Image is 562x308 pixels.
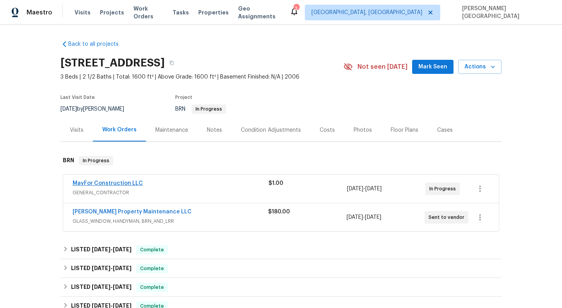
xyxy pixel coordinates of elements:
[418,62,447,72] span: Mark Seen
[113,265,132,271] span: [DATE]
[27,9,52,16] span: Maestro
[347,186,363,192] span: [DATE]
[238,5,280,20] span: Geo Assignments
[71,283,132,292] h6: LISTED
[437,126,453,134] div: Cases
[71,245,132,254] h6: LISTED
[175,106,226,112] span: BRN
[60,59,165,67] h2: [STREET_ADDRESS]
[113,247,132,252] span: [DATE]
[80,157,112,165] span: In Progress
[100,9,124,16] span: Projects
[137,265,167,272] span: Complete
[357,63,407,71] span: Not seen [DATE]
[459,5,550,20] span: [PERSON_NAME][GEOGRAPHIC_DATA]
[60,259,502,278] div: LISTED [DATE]-[DATE]Complete
[429,185,459,193] span: In Progress
[92,247,132,252] span: -
[60,106,77,112] span: [DATE]
[92,284,132,290] span: -
[192,107,225,111] span: In Progress
[347,185,382,193] span: -
[92,265,110,271] span: [DATE]
[133,5,163,20] span: Work Orders
[70,126,84,134] div: Visits
[60,240,502,259] div: LISTED [DATE]-[DATE]Complete
[198,9,229,16] span: Properties
[458,60,502,74] button: Actions
[354,126,372,134] div: Photos
[365,186,382,192] span: [DATE]
[165,56,179,70] button: Copy Address
[137,246,167,254] span: Complete
[464,62,495,72] span: Actions
[391,126,418,134] div: Floor Plans
[113,284,132,290] span: [DATE]
[102,126,137,134] div: Work Orders
[347,215,363,220] span: [DATE]
[207,126,222,134] div: Notes
[73,189,269,197] span: GENERAL_CONTRACTOR
[155,126,188,134] div: Maintenance
[320,126,335,134] div: Costs
[412,60,454,74] button: Mark Seen
[63,156,74,165] h6: BRN
[365,215,381,220] span: [DATE]
[73,181,143,186] a: MayFor Construction LLC
[73,217,268,225] span: GLASS_WINDOW, HANDYMAN, BRN_AND_LRR
[269,181,283,186] span: $1.00
[60,148,502,173] div: BRN In Progress
[92,265,132,271] span: -
[293,5,299,13] div: 3
[75,9,91,16] span: Visits
[60,104,133,114] div: by [PERSON_NAME]
[347,213,381,221] span: -
[137,283,167,291] span: Complete
[175,95,192,100] span: Project
[173,10,189,15] span: Tasks
[73,209,192,215] a: [PERSON_NAME] Property Maintenance LLC
[60,95,95,100] span: Last Visit Date
[92,284,110,290] span: [DATE]
[268,209,290,215] span: $180.00
[60,73,343,81] span: 3 Beds | 2 1/2 Baths | Total: 1600 ft² | Above Grade: 1600 ft² | Basement Finished: N/A | 2006
[241,126,301,134] div: Condition Adjustments
[60,278,502,297] div: LISTED [DATE]-[DATE]Complete
[311,9,422,16] span: [GEOGRAPHIC_DATA], [GEOGRAPHIC_DATA]
[60,40,135,48] a: Back to all projects
[429,213,468,221] span: Sent to vendor
[71,264,132,273] h6: LISTED
[92,247,110,252] span: [DATE]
